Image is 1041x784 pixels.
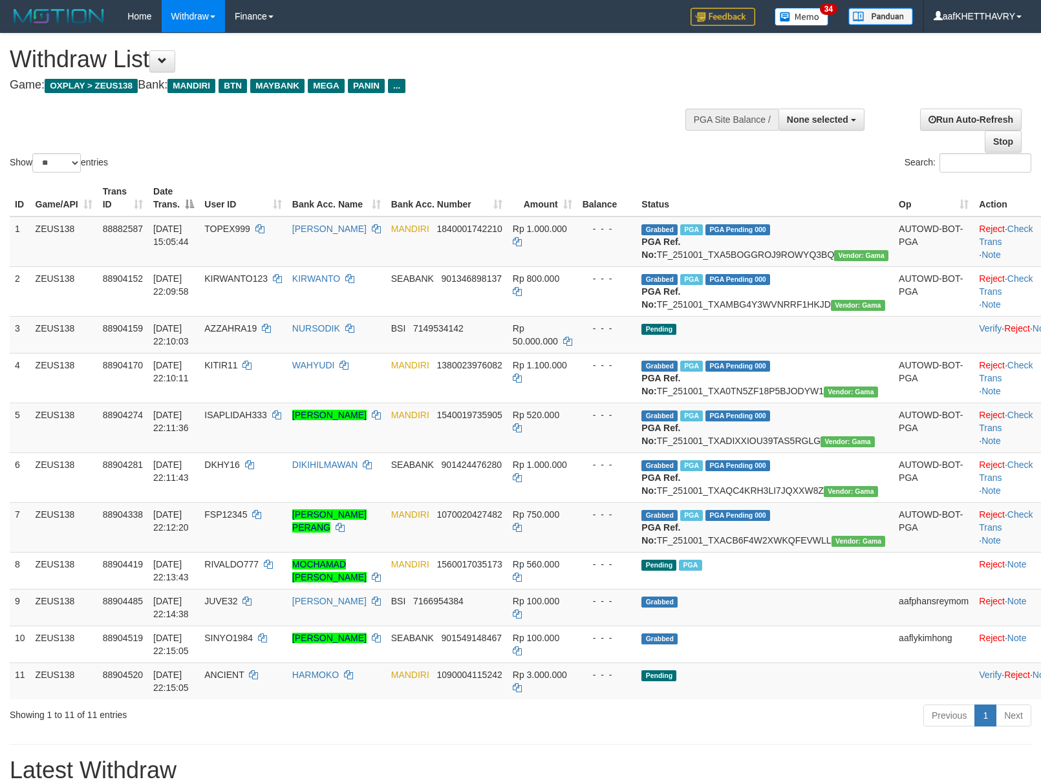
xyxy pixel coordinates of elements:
a: KIRWANTO [292,273,340,284]
span: PGA Pending [705,274,770,285]
a: MOCHAMAD [PERSON_NAME] [292,559,367,582]
span: Vendor URL: https://trx31.1velocity.biz [824,387,878,397]
a: Reject [1004,323,1030,334]
span: Grabbed [641,274,678,285]
span: MANDIRI [391,670,429,680]
img: panduan.png [848,8,913,25]
th: Amount: activate to sort column ascending [508,180,577,217]
span: 88904170 [103,360,143,370]
span: Grabbed [641,460,678,471]
span: Grabbed [641,361,678,372]
td: ZEUS138 [30,626,98,662]
td: ZEUS138 [30,452,98,502]
img: Feedback.jpg [691,8,755,26]
a: [PERSON_NAME] PERANG [292,509,367,533]
b: PGA Ref. No: [641,423,680,446]
span: Pending [641,670,676,681]
td: 2 [10,266,30,316]
span: [DATE] 22:11:36 [153,410,189,433]
div: Showing 1 to 11 of 11 entries [10,703,424,721]
td: AUTOWD-BOT-PGA [894,502,974,552]
span: Copy 7166954384 to clipboard [413,596,464,606]
span: PGA Pending [705,410,770,421]
span: MANDIRI [391,509,429,520]
span: BTN [219,79,247,93]
a: Reject [979,596,1005,606]
td: AUTOWD-BOT-PGA [894,452,974,502]
span: Marked by aaftanly [680,510,703,521]
span: KIRWANTO123 [204,273,268,284]
span: 88904338 [103,509,143,520]
span: Grabbed [641,410,678,421]
a: Next [996,705,1031,726]
td: TF_251001_TXAMBG4Y3WVNRRF1HKJD [636,266,894,316]
span: [DATE] 22:10:03 [153,323,189,346]
div: - - - [583,272,632,285]
a: Note [982,386,1001,396]
td: 9 [10,589,30,626]
span: 88882587 [103,224,143,234]
a: Check Trans [979,509,1033,533]
td: ZEUS138 [30,403,98,452]
b: PGA Ref. No: [641,373,680,396]
td: AUTOWD-BOT-PGA [894,266,974,316]
a: Check Trans [979,410,1033,433]
span: ISAPLIDAH333 [204,410,267,420]
th: Bank Acc. Number: activate to sort column ascending [386,180,508,217]
span: SINYO1984 [204,633,253,643]
span: 88904519 [103,633,143,643]
td: 8 [10,552,30,589]
a: Check Trans [979,273,1033,297]
h1: Latest Withdraw [10,758,1031,783]
a: Reject [979,360,1005,370]
span: 34 [820,3,837,15]
a: Check Trans [979,224,1033,247]
span: 88904520 [103,670,143,680]
span: Rp 800.000 [513,273,559,284]
a: Check Trans [979,460,1033,483]
td: ZEUS138 [30,266,98,316]
div: - - - [583,408,632,421]
th: ID [10,180,30,217]
a: [PERSON_NAME] [292,596,367,606]
span: SEABANK [391,633,434,643]
span: RIVALDO777 [204,559,259,569]
span: Vendor URL: https://trx31.1velocity.biz [821,436,875,447]
span: PGA Pending [705,224,770,235]
span: Copy 1840001742210 to clipboard [437,224,502,234]
span: Rp 3.000.000 [513,670,567,680]
div: - - - [583,322,632,335]
th: Status [636,180,894,217]
a: [PERSON_NAME] [292,633,367,643]
span: Copy 901346898137 to clipboard [442,273,502,284]
a: [PERSON_NAME] [292,410,367,420]
a: Note [982,485,1001,496]
a: Reject [979,410,1005,420]
span: MANDIRI [391,360,429,370]
span: Rp 750.000 [513,509,559,520]
span: 88904152 [103,273,143,284]
h1: Withdraw List [10,47,681,72]
td: 11 [10,662,30,699]
th: Op: activate to sort column ascending [894,180,974,217]
td: 5 [10,403,30,452]
div: - - - [583,595,632,608]
span: Copy 1090004115242 to clipboard [437,670,502,680]
span: 88904281 [103,460,143,470]
a: Verify [979,323,1002,334]
a: Note [982,436,1001,446]
span: Marked by aaftrukkakada [680,274,703,285]
span: Vendor URL: https://trx31.1velocity.biz [834,250,888,261]
a: Reject [979,460,1005,470]
div: - - - [583,668,632,681]
span: Rp 100.000 [513,633,559,643]
div: PGA Site Balance / [685,109,778,131]
span: Rp 1.100.000 [513,360,567,370]
a: Note [982,249,1001,260]
a: HARMOKO [292,670,339,680]
span: MAYBANK [250,79,305,93]
span: Copy 1560017035173 to clipboard [437,559,502,569]
span: Pending [641,560,676,571]
a: Run Auto-Refresh [920,109,1022,131]
a: DIKIHILMAWAN [292,460,358,470]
